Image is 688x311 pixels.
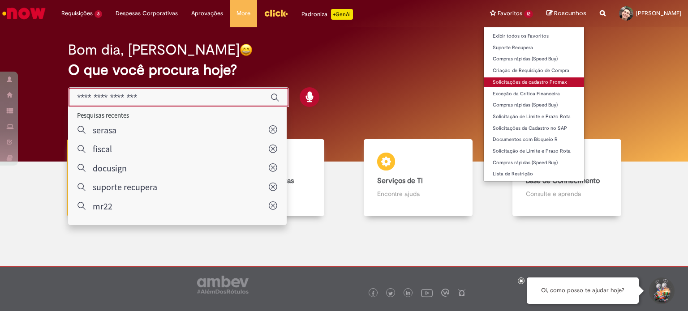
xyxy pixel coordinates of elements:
b: Serviços de TI [377,176,423,185]
a: Solicitações de Cadastro no SAP [484,124,584,133]
p: Encontre ajuda [377,189,459,198]
span: Favoritos [498,9,522,18]
a: Serviços de TI Encontre ajuda [344,139,493,217]
img: logo_footer_ambev_rotulo_gray.png [197,276,249,294]
div: Padroniza [301,9,353,20]
a: Rascunhos [546,9,586,18]
img: logo_footer_youtube.png [421,287,433,298]
a: Documentos com Bloqueio R [484,135,584,145]
div: Oi, como posso te ajudar hoje? [527,277,639,304]
a: Solicitação de Limite e Prazo Rota [484,112,584,122]
span: Aprovações [191,9,223,18]
p: +GenAi [331,9,353,20]
h2: O que você procura hoje? [68,62,620,78]
img: happy-face.png [240,43,253,56]
a: Exibir todos os Favoritos [484,31,584,41]
b: Base de Conhecimento [526,176,600,185]
p: Consulte e aprenda [526,189,608,198]
a: Exceção da Crítica Financeira [484,89,584,99]
img: click_logo_yellow_360x200.png [264,6,288,20]
a: Criação de Requisição de Compra [484,66,584,76]
img: logo_footer_workplace.png [441,289,449,297]
a: Compras rápidas (Speed Buy) [484,158,584,168]
img: ServiceNow [1,4,47,22]
a: Compras rápidas (Speed Buy) [484,100,584,110]
a: Compras rápidas (Speed Buy) [484,54,584,64]
h2: Bom dia, [PERSON_NAME] [68,42,240,58]
a: Tirar dúvidas Tirar dúvidas com Lupi Assist e Gen Ai [47,139,196,217]
button: Iniciar Conversa de Suporte [648,277,675,304]
img: logo_footer_linkedin.png [406,291,410,296]
span: 12 [524,10,533,18]
span: 3 [95,10,102,18]
img: logo_footer_naosei.png [458,289,466,297]
ul: Favoritos [483,27,585,182]
a: Lista de Restrição [484,169,584,179]
a: Solicitações de cadastro Promax [484,77,584,87]
span: Requisições [61,9,93,18]
span: [PERSON_NAME] [636,9,681,17]
span: Rascunhos [554,9,586,17]
a: Suporte Recupera [484,43,584,53]
a: Solicitação de Limite e Prazo Rota [484,146,584,156]
img: logo_footer_facebook.png [371,291,375,296]
span: More [236,9,250,18]
b: Catálogo de Ofertas [229,176,294,185]
span: Despesas Corporativas [116,9,178,18]
img: logo_footer_twitter.png [388,291,393,296]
